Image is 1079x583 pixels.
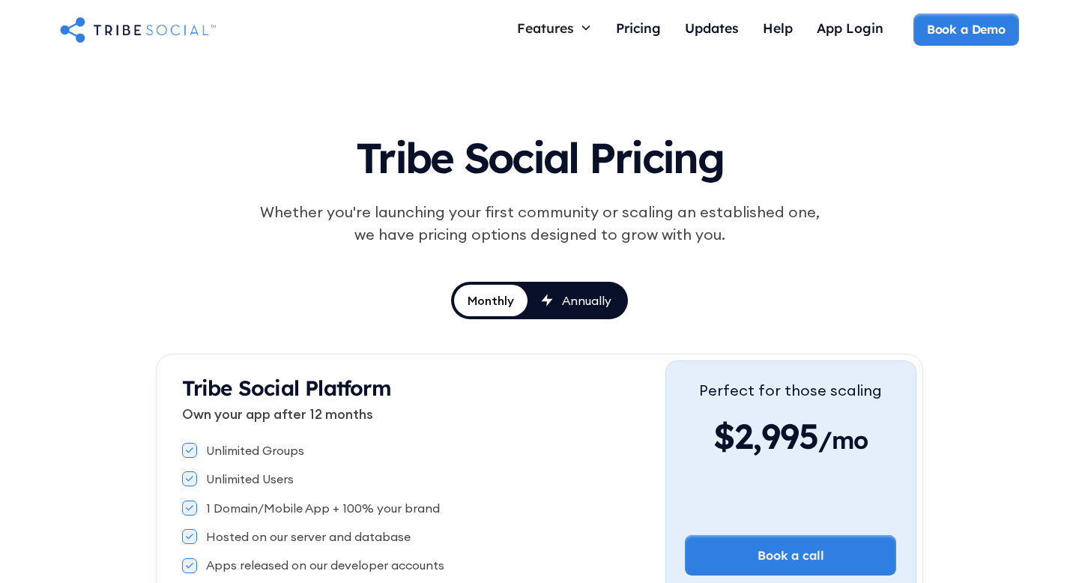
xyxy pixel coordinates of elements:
[616,19,661,36] div: Pricing
[673,13,751,46] a: Updates
[206,442,304,459] div: Unlimited Groups
[763,19,793,36] div: Help
[751,13,805,46] a: Help
[699,379,882,402] div: Perfect for those scaling
[206,471,294,487] div: Unlimited Users
[517,19,574,36] div: Features
[468,292,514,309] div: Monthly
[805,13,895,46] a: App Login
[206,528,411,545] div: Hosted on our server and database
[817,19,883,36] div: App Login
[562,292,611,309] div: Annually
[699,414,882,459] div: $2,995
[685,19,739,36] div: Updates
[685,535,896,576] a: Book a call
[818,425,868,462] span: /mo
[604,13,673,46] a: Pricing
[206,500,440,516] div: 1 Domain/Mobile App + 100% your brand
[60,14,216,44] a: home
[206,557,444,573] div: Apps released on our developer accounts
[505,13,604,42] div: Features
[252,201,827,246] div: Whether you're launching your first community or scaling an established one, we have pricing opti...
[192,120,887,189] h1: Tribe Social Pricing
[182,404,665,424] p: Own your app after 12 months
[913,13,1019,45] a: Book a Demo
[182,375,391,401] strong: Tribe Social Platform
